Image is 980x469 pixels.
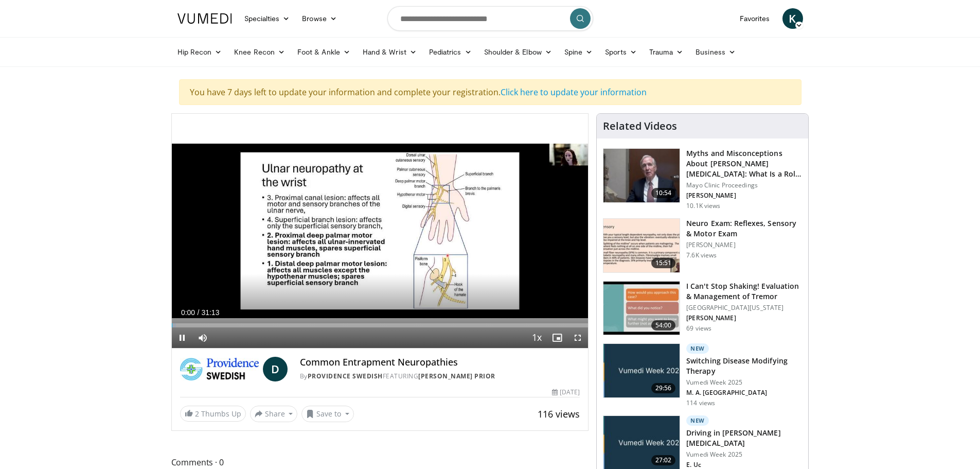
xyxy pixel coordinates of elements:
span: Comments 0 [171,456,589,469]
img: 753da4cb-3b14-444c-bcba-8067373a650d.150x105_q85_crop-smart_upscale.jpg [603,219,680,272]
a: Hip Recon [171,42,228,62]
a: Hand & Wrist [357,42,423,62]
p: 69 views [686,324,711,333]
video-js: Video Player [172,114,589,349]
p: Mayo Clinic Proceedings [686,181,802,189]
a: 2 Thumbs Up [180,406,246,422]
a: Browse [296,8,343,29]
button: Fullscreen [567,327,588,348]
p: [PERSON_NAME] [686,241,802,249]
a: Business [689,42,742,62]
button: Enable picture-in-picture mode [547,327,567,348]
p: E. Uc [686,461,802,469]
img: dd4ea4d2-548e-40e2-8487-b77733a70694.150x105_q85_crop-smart_upscale.jpg [603,149,680,202]
span: 29:56 [651,383,676,393]
button: Share [250,406,298,422]
a: D [263,357,288,381]
p: [PERSON_NAME] [686,314,802,322]
p: New [686,343,709,354]
span: 0:00 [181,308,195,317]
a: Specialties [238,8,296,29]
button: Pause [172,327,192,348]
span: 116 views [538,408,580,420]
a: Sports [599,42,643,62]
a: 10:54 Myths and Misconceptions About [PERSON_NAME][MEDICAL_DATA]: What Is a Role of … Mayo Clinic... [603,148,802,210]
h3: Driving in [PERSON_NAME][MEDICAL_DATA] [686,428,802,448]
span: 31:13 [201,308,219,317]
a: 29:56 New Switching Disease Modifying Therapy Vumedi Week 2025 M. A. [GEOGRAPHIC_DATA] 114 views [603,343,802,407]
p: New [686,415,709,426]
img: e261490d-a95d-4784-a919-166ba2414d84.jpg.150x105_q85_crop-smart_upscale.jpg [603,344,680,397]
div: Progress Bar [172,323,589,327]
a: Providence Swedish [308,372,383,380]
a: 15:51 Neuro Exam: Reflexes, Sensory & Motor Exam [PERSON_NAME] 7.6K views [603,218,802,273]
a: Pediatrics [423,42,478,62]
p: Vumedi Week 2025 [686,378,802,387]
button: Mute [192,327,213,348]
div: [DATE] [552,388,580,397]
h3: Neuro Exam: Reflexes, Sensory & Motor Exam [686,218,802,239]
p: 10.1K views [686,202,720,210]
span: 15:51 [651,258,676,268]
a: Click here to update your information [501,86,647,98]
h4: Common Entrapment Neuropathies [300,357,580,368]
button: Save to [301,406,354,422]
p: [GEOGRAPHIC_DATA][US_STATE] [686,304,802,312]
a: 54:00 I Can't Stop Shaking! Evaluation & Management of Tremor [GEOGRAPHIC_DATA][US_STATE] [PERSON... [603,281,802,336]
button: Playback Rate [526,327,547,348]
a: Trauma [643,42,690,62]
a: Foot & Ankle [291,42,357,62]
p: M. A. [GEOGRAPHIC_DATA] [686,389,802,397]
h4: Related Videos [603,120,677,132]
h3: Myths and Misconceptions About [PERSON_NAME][MEDICAL_DATA]: What Is a Role of … [686,148,802,179]
span: 54:00 [651,320,676,331]
span: 27:02 [651,455,676,465]
span: 10:54 [651,188,676,198]
img: Providence Swedish [180,357,259,381]
a: Knee Recon [228,42,291,62]
div: By FEATURING [300,372,580,381]
span: 2 [195,409,199,419]
span: / [198,308,200,317]
a: Favorites [734,8,776,29]
div: You have 7 days left to update your information and complete your registration. [179,79,801,105]
p: 114 views [686,399,715,407]
p: 7.6K views [686,251,717,259]
a: K [782,8,803,29]
a: [PERSON_NAME] Prior [418,372,495,380]
h3: I Can't Stop Shaking! Evaluation & Management of Tremor [686,281,802,302]
a: Spine [558,42,599,62]
input: Search topics, interventions [387,6,593,31]
img: 0784c0d1-7649-4b72-b441-dbb7d00289db.150x105_q85_crop-smart_upscale.jpg [603,282,680,335]
h3: Switching Disease Modifying Therapy [686,356,802,376]
img: VuMedi Logo [177,13,232,24]
p: Vumedi Week 2025 [686,450,802,459]
p: [PERSON_NAME] [686,192,802,200]
a: Shoulder & Elbow [478,42,558,62]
